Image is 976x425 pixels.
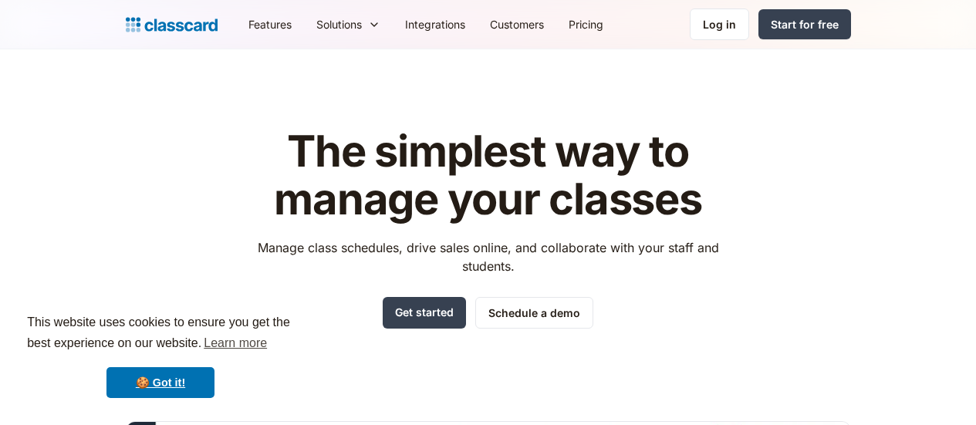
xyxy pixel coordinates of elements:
[690,8,749,40] a: Log in
[393,7,478,42] a: Integrations
[12,299,309,413] div: cookieconsent
[243,238,733,275] p: Manage class schedules, drive sales online, and collaborate with your staff and students.
[556,7,616,42] a: Pricing
[478,7,556,42] a: Customers
[236,7,304,42] a: Features
[771,16,839,32] div: Start for free
[126,14,218,35] a: Logo
[758,9,851,39] a: Start for free
[475,297,593,329] a: Schedule a demo
[243,128,733,223] h1: The simplest way to manage your classes
[27,313,294,355] span: This website uses cookies to ensure you get the best experience on our website.
[201,332,269,355] a: learn more about cookies
[383,297,466,329] a: Get started
[316,16,362,32] div: Solutions
[106,367,214,398] a: dismiss cookie message
[304,7,393,42] div: Solutions
[703,16,736,32] div: Log in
